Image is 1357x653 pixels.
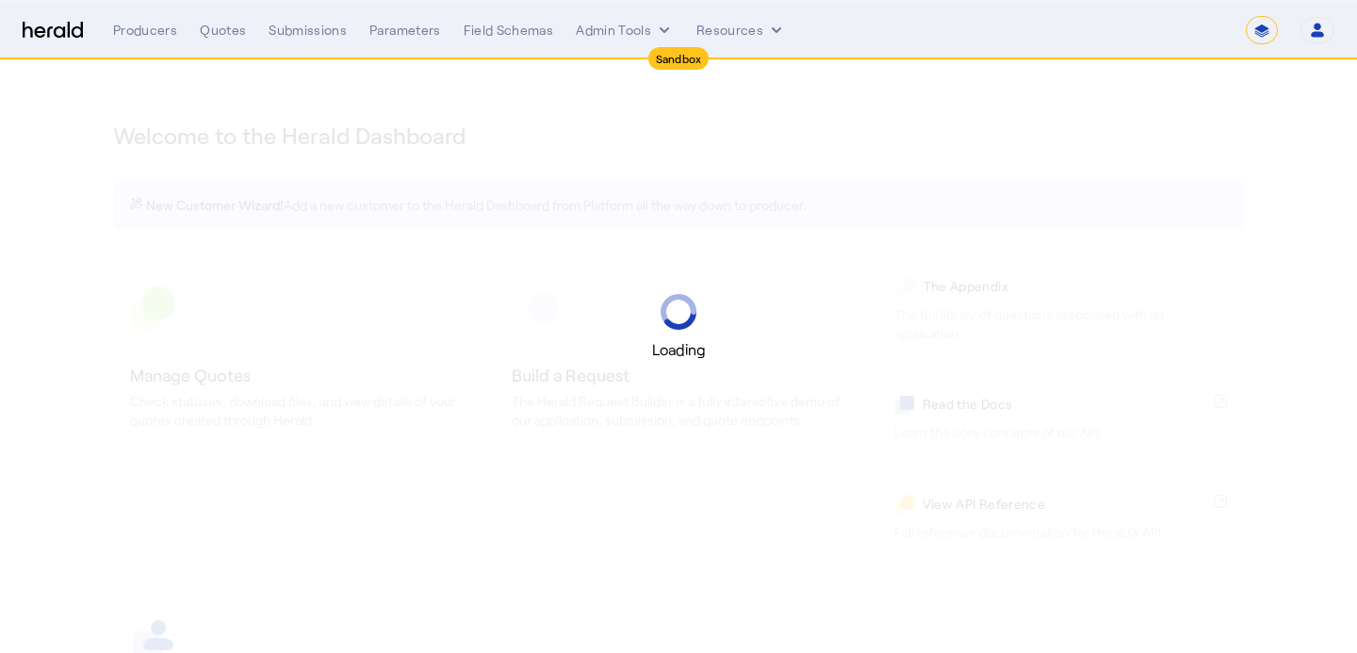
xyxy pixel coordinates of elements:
div: Parameters [369,21,441,40]
img: Herald Logo [23,22,83,40]
button: Resources dropdown menu [696,21,786,40]
div: Quotes [200,21,246,40]
div: Producers [113,21,177,40]
div: Field Schemas [464,21,554,40]
button: internal dropdown menu [576,21,674,40]
div: Submissions [269,21,347,40]
div: Sandbox [648,47,710,70]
